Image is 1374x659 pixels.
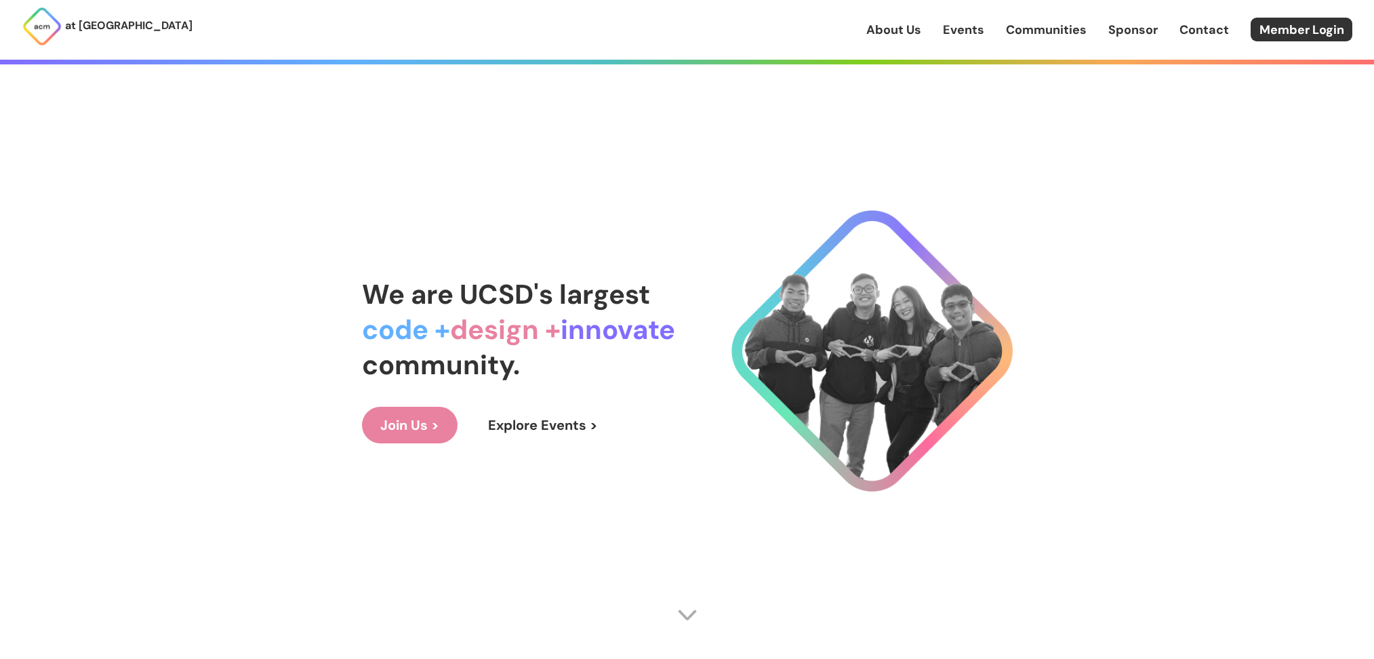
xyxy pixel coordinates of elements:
a: Member Login [1251,18,1352,41]
img: ACM Logo [22,6,62,47]
img: Cool Logo [731,210,1013,492]
a: Contact [1179,21,1229,39]
span: We are UCSD's largest [362,277,650,312]
span: design + [450,312,561,347]
a: Join Us > [362,407,458,443]
a: About Us [866,21,921,39]
p: at [GEOGRAPHIC_DATA] [65,17,193,35]
a: Communities [1006,21,1087,39]
a: Sponsor [1108,21,1158,39]
img: Scroll Arrow [677,605,698,625]
span: community. [362,347,520,382]
a: at [GEOGRAPHIC_DATA] [22,6,193,47]
span: code + [362,312,450,347]
span: innovate [561,312,675,347]
a: Explore Events > [470,407,616,443]
a: Events [943,21,984,39]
